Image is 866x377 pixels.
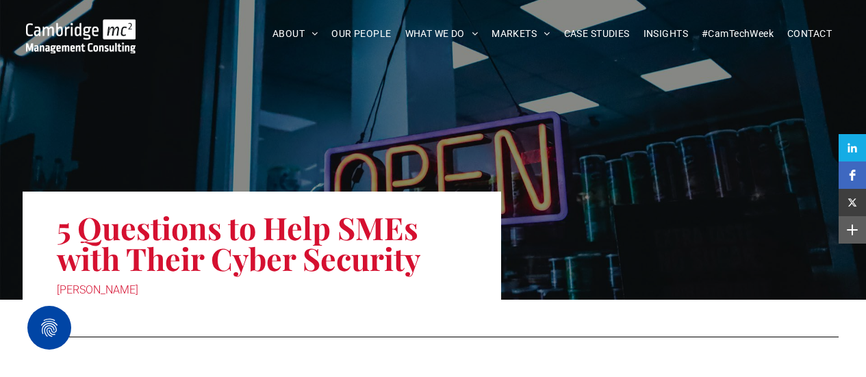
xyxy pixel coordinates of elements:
a: Your Business Transformed | Cambridge Management Consulting [26,21,136,36]
h1: 5 Questions to Help SMEs with Their Cyber Security [57,211,468,275]
a: MARKETS [485,23,557,44]
img: Cambridge MC Logo [26,19,136,53]
a: WHAT WE DO [398,23,485,44]
a: #CamTechWeek [695,23,780,44]
a: OUR PEOPLE [324,23,398,44]
a: INSIGHTS [637,23,695,44]
a: CONTACT [780,23,839,44]
div: [PERSON_NAME] [57,281,468,300]
a: ABOUT [266,23,325,44]
a: CASE STUDIES [557,23,637,44]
